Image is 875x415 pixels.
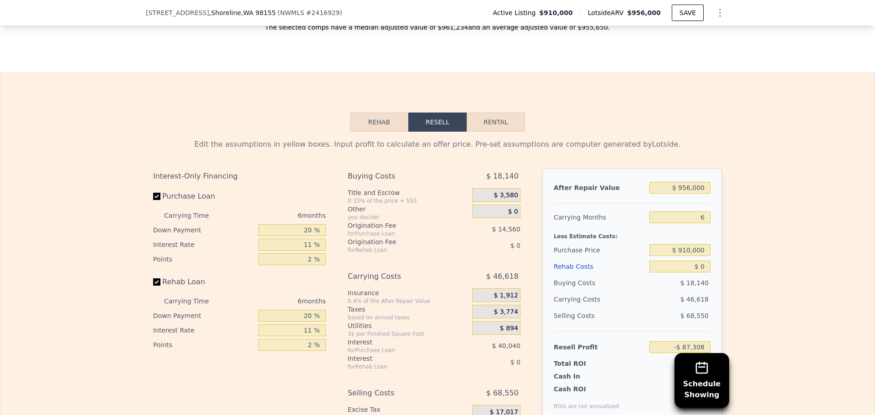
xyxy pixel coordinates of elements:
[554,275,646,291] div: Buying Costs
[348,197,468,205] div: 0.33% of the price + 550
[674,353,729,408] button: ScheduleShowing
[554,225,710,242] div: Less Estimate Costs:
[278,8,342,17] div: ( )
[348,347,449,354] div: for Purchase Loan
[680,279,709,287] span: $ 18,140
[348,188,468,197] div: Title and Escrow
[153,338,255,352] div: Points
[153,188,255,205] label: Purchase Loan
[408,113,467,132] button: Resell
[486,168,519,184] span: $ 18,140
[680,312,709,319] span: $ 68,550
[554,179,646,196] div: After Repair Value
[348,297,468,305] div: 0.4% of the After Repair Value
[153,237,255,252] div: Interest Rate
[554,394,619,410] div: ROIs are not annualized
[153,193,160,200] input: Purchase Loan
[494,308,518,316] span: $ 3,774
[348,288,468,297] div: Insurance
[467,113,525,132] button: Rental
[348,305,468,314] div: Taxes
[280,9,304,16] span: NWMLS
[348,221,449,230] div: Origination Fee
[348,237,449,246] div: Origination Fee
[153,223,255,237] div: Down Payment
[164,294,223,308] div: Carrying Time
[510,359,520,366] span: $ 0
[348,314,468,321] div: based on annual taxes
[486,268,519,285] span: $ 46,618
[348,363,449,370] div: for Rehab Loan
[348,230,449,237] div: for Purchase Loan
[588,8,627,17] span: Lotside ARV
[680,296,709,303] span: $ 46,618
[348,330,468,338] div: 3¢ per Finished Square Foot
[500,324,518,333] span: $ 894
[554,339,646,355] div: Resell Profit
[493,8,539,17] span: Active Listing
[348,354,449,363] div: Interest
[539,8,573,17] span: $910,000
[494,292,518,300] span: $ 1,912
[146,8,209,17] span: [STREET_ADDRESS]
[492,225,520,233] span: $ 14,560
[510,242,520,249] span: $ 0
[348,321,468,330] div: Utilities
[554,291,611,307] div: Carrying Costs
[348,385,449,401] div: Selling Costs
[164,208,223,223] div: Carrying Time
[508,208,518,216] span: $ 0
[348,205,468,214] div: Other
[153,252,255,266] div: Points
[492,342,520,349] span: $ 40,040
[350,113,408,132] button: Rehab
[554,359,611,368] div: Total ROI
[209,8,276,17] span: , Shoreline
[554,209,646,225] div: Carrying Months
[227,294,326,308] div: 6 months
[554,307,646,324] div: Selling Costs
[348,214,468,221] div: you decide!
[241,9,276,16] span: , WA 98155
[711,4,729,22] button: Show Options
[554,258,646,275] div: Rehab Costs
[153,323,255,338] div: Interest Rate
[348,405,468,414] div: Excise Tax
[348,268,449,285] div: Carrying Costs
[153,139,722,150] div: Edit the assumptions in yellow boxes. Input profit to calculate an offer price. Pre-set assumptio...
[348,246,449,254] div: for Rehab Loan
[486,385,519,401] span: $ 68,550
[153,308,255,323] div: Down Payment
[554,384,619,394] div: Cash ROI
[672,5,704,21] button: SAVE
[348,168,449,184] div: Buying Costs
[627,9,661,16] span: $956,000
[153,278,160,286] input: Rehab Loan
[227,208,326,223] div: 6 months
[306,9,340,16] span: # 2416929
[554,372,611,381] div: Cash In
[153,168,326,184] div: Interest-Only Financing
[348,338,449,347] div: Interest
[494,191,518,200] span: $ 3,580
[153,274,255,290] label: Rehab Loan
[554,242,646,258] div: Purchase Price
